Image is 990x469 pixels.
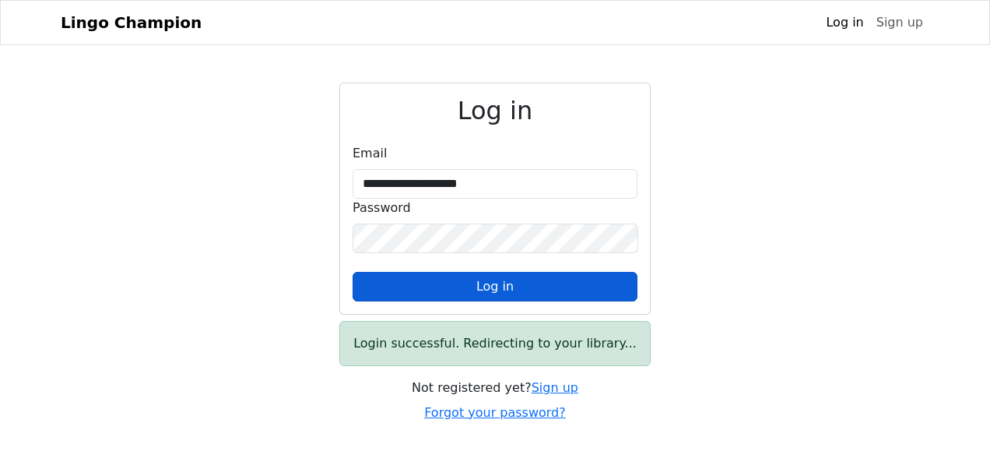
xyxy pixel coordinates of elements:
[61,7,202,38] a: Lingo Champion
[424,405,566,420] a: Forgot your password?
[820,7,869,38] a: Log in
[353,96,637,125] h2: Log in
[870,7,929,38] a: Sign up
[339,379,651,397] div: Not registered yet?
[353,199,411,217] label: Password
[532,380,578,395] a: Sign up
[339,321,651,366] div: Login successful. Redirecting to your library...
[353,272,637,301] button: Log in
[353,144,387,163] label: Email
[476,279,514,294] span: Log in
